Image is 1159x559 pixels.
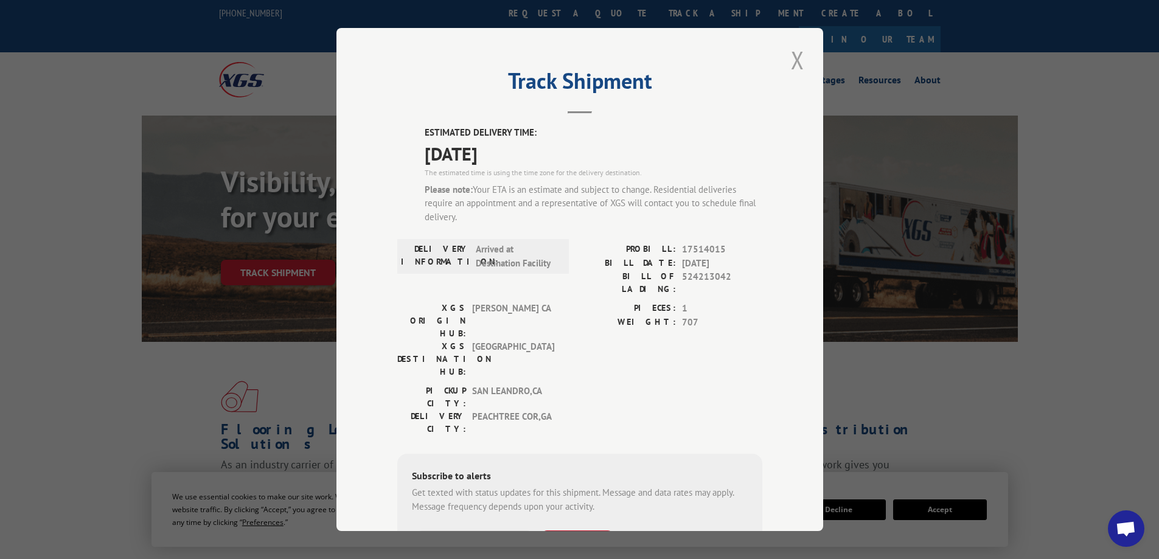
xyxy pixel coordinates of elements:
[417,530,532,556] input: Phone Number
[542,530,613,556] button: SUBSCRIBE
[580,302,676,316] label: PIECES:
[472,340,554,378] span: [GEOGRAPHIC_DATA]
[787,43,808,77] button: Close modal
[425,167,762,178] div: The estimated time is using the time zone for the delivery destination.
[472,384,554,410] span: SAN LEANDRO , CA
[682,316,762,330] span: 707
[472,302,554,340] span: [PERSON_NAME] CA
[682,302,762,316] span: 1
[580,316,676,330] label: WEIGHT:
[580,257,676,271] label: BILL DATE:
[682,270,762,296] span: 524213042
[397,410,466,436] label: DELIVERY CITY:
[397,340,466,378] label: XGS DESTINATION HUB:
[412,468,748,486] div: Subscribe to alerts
[472,410,554,436] span: PEACHTREE COR , GA
[580,270,676,296] label: BILL OF LADING:
[476,243,558,270] span: Arrived at Destination Facility
[425,184,473,195] strong: Please note:
[682,257,762,271] span: [DATE]
[425,183,762,224] div: Your ETA is an estimate and subject to change. Residential deliveries require an appointment and ...
[425,126,762,140] label: ESTIMATED DELIVERY TIME:
[682,243,762,257] span: 17514015
[397,384,466,410] label: PICKUP CITY:
[1108,510,1144,547] a: Open chat
[397,72,762,95] h2: Track Shipment
[425,140,762,167] span: [DATE]
[580,243,676,257] label: PROBILL:
[412,486,748,513] div: Get texted with status updates for this shipment. Message and data rates may apply. Message frequ...
[401,243,470,270] label: DELIVERY INFORMATION:
[397,302,466,340] label: XGS ORIGIN HUB:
